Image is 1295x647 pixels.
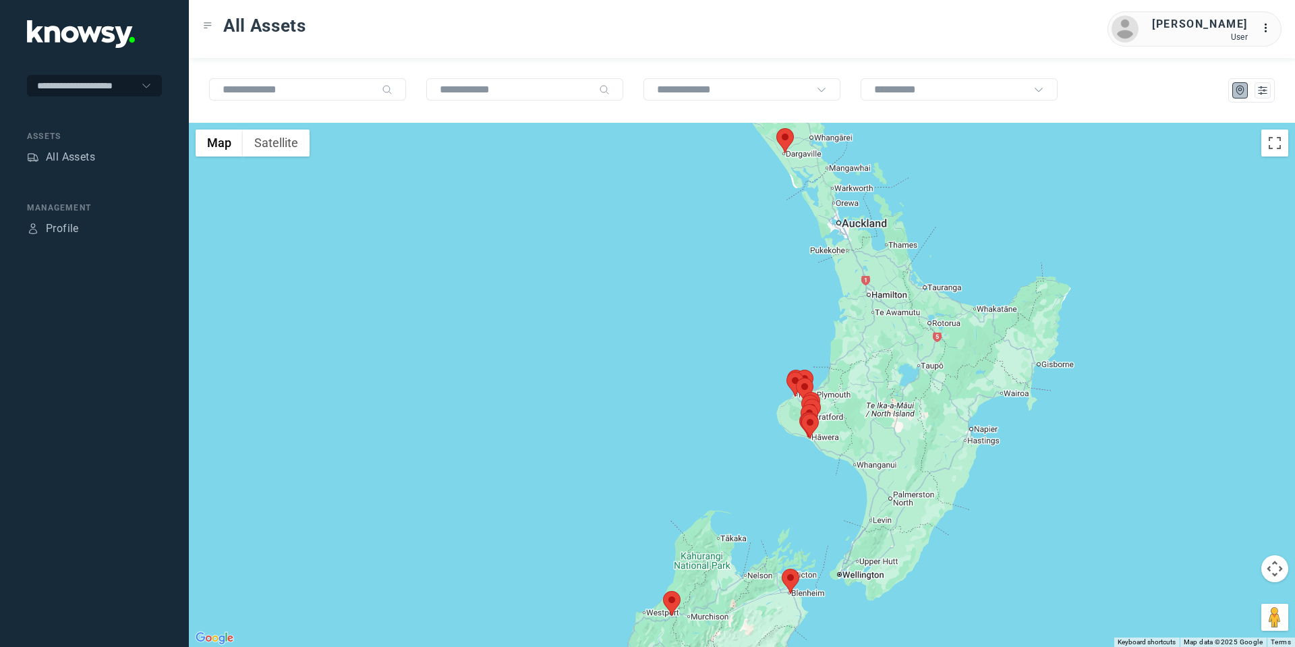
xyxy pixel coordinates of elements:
[46,221,79,237] div: Profile
[1152,16,1248,32] div: [PERSON_NAME]
[1184,638,1263,646] span: Map data ©2025 Google
[1261,20,1277,38] div: :
[27,223,39,235] div: Profile
[203,21,212,30] div: Toggle Menu
[1262,23,1275,33] tspan: ...
[599,84,610,95] div: Search
[27,202,162,214] div: Management
[1112,16,1139,43] img: avatar.png
[223,13,306,38] span: All Assets
[27,130,162,142] div: Assets
[1261,555,1288,582] button: Map camera controls
[27,20,135,48] img: Application Logo
[27,151,39,163] div: Assets
[27,221,79,237] a: ProfileProfile
[27,149,95,165] a: AssetsAll Assets
[1152,32,1248,42] div: User
[1271,638,1291,646] a: Terms (opens in new tab)
[243,130,310,157] button: Show satellite imagery
[192,629,237,647] a: Open this area in Google Maps (opens a new window)
[1234,84,1246,96] div: Map
[196,130,243,157] button: Show street map
[1257,84,1269,96] div: List
[1261,130,1288,157] button: Toggle fullscreen view
[1261,20,1277,36] div: :
[382,84,393,95] div: Search
[1118,638,1176,647] button: Keyboard shortcuts
[1261,604,1288,631] button: Drag Pegman onto the map to open Street View
[46,149,95,165] div: All Assets
[192,629,237,647] img: Google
